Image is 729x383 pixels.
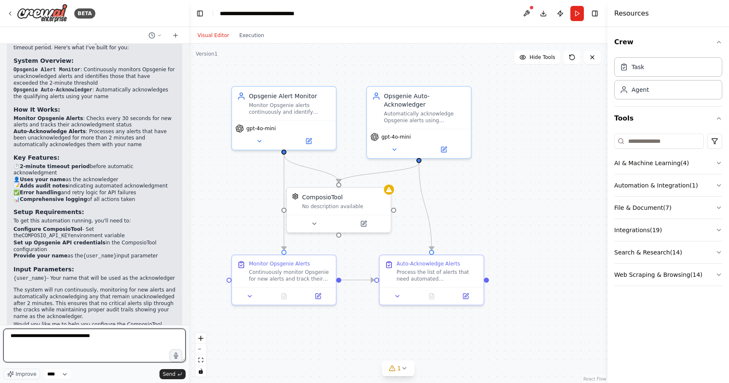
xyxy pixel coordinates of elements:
[13,253,175,260] li: as the input parameter
[397,364,401,372] span: 1
[614,241,722,263] button: Search & Research(14)
[13,129,175,148] li: : Processes any alerts that have been unacknowledged for more than 2 minutes and automatically ac...
[382,361,415,376] button: 1
[195,344,206,355] button: zoom out
[13,321,175,341] p: Would you like me to help you configure the ComposioTool integration or make any adjustments to t...
[286,187,391,233] div: ComposioToolComposioToolNo description available
[13,183,175,190] li: 📝 indicating automated acknowledgment
[614,54,722,106] div: Crew
[614,264,722,286] button: Web Scraping & Browsing(14)
[13,196,175,203] li: 📊 of all actions taken
[632,86,649,94] div: Agent
[16,371,36,378] span: Improve
[17,4,67,23] img: Logo
[13,266,74,273] strong: Input Parameters:
[529,54,555,61] span: Hide Tools
[20,163,90,169] strong: 2-minute timeout period
[13,226,82,232] strong: Configure ComposioTool
[13,87,92,93] code: Opsgenie Auto-Acknowledger
[13,163,175,177] li: ⏱️ before automatic acknowledgment
[285,136,332,146] button: Open in side panel
[13,67,80,73] code: Opsgenie Alert Monitor
[397,269,478,282] div: Process the list of alerts that need automated acknowledgment and execute the acknowledgment for ...
[13,287,175,320] p: The system will run continuously, monitoring for new alerts and automatically acknowledging any t...
[220,9,315,18] nav: breadcrumb
[632,63,644,71] div: Task
[22,233,70,239] code: COMPOSIO_API_KEY
[195,333,206,344] button: zoom in
[20,196,87,202] strong: Comprehensive logging
[415,163,436,250] g: Edge from 2a1f984b-f2dd-4a13-bddf-bba241c2b9e9 to 98e78fed-1b86-4ff6-aba2-8760bae694dd
[13,67,175,87] li: : Continuously monitors Opsgenie for unacknowledged alerts and identifies those that have exceede...
[379,254,484,305] div: Auto-Acknowledge AlertsProcess the list of alerts that need automated acknowledgment and execute ...
[145,30,165,40] button: Switch to previous chat
[384,110,466,124] div: Automatically acknowledge Opsgenie alerts using {user_name} as the acknowledger when alerts remai...
[614,197,722,219] button: File & Document(7)
[13,115,175,129] li: : Checks every 30 seconds for new alerts and tracks their acknowledgment status
[74,8,95,19] div: BETA
[13,276,47,281] code: {user_name}
[583,377,606,381] a: React Flow attribution
[13,190,175,196] li: ✅ and retry logic for API failures
[246,125,276,132] span: gpt-4o-mini
[420,145,467,155] button: Open in side panel
[614,30,722,54] button: Crew
[83,253,116,259] code: {user_name}
[589,8,601,19] button: Hide right sidebar
[249,269,331,282] div: Continuously monitor Opsgenie for new alerts and track their acknowledgment status. Use the Opsge...
[614,130,722,293] div: Tools
[13,218,175,225] p: To get this automation running, you'll need to:
[194,8,206,19] button: Hide left sidebar
[341,276,374,284] g: Edge from e410071e-e23c-4e3e-a38d-5c5be4f08ce0 to 98e78fed-1b86-4ff6-aba2-8760bae694dd
[266,291,302,301] button: No output available
[280,155,288,250] g: Edge from 009daca8-8925-499b-83aa-e6fedb77043f to e410071e-e23c-4e3e-a38d-5c5be4f08ce0
[280,155,343,182] g: Edge from 009daca8-8925-499b-83aa-e6fedb77043f to 1c03aa0d-9511-446e-85fd-c237c651f8d6
[195,366,206,377] button: toggle interactivity
[13,253,67,259] strong: Provide your name
[13,209,84,215] strong: Setup Requirements:
[384,92,466,109] div: Opsgenie Auto-Acknowledger
[614,152,722,174] button: AI & Machine Learning(4)
[231,254,337,305] div: Monitor Opsgenie AlertsContinuously monitor Opsgenie for new alerts and track their acknowledgmen...
[169,30,182,40] button: Start a new chat
[163,371,175,378] span: Send
[231,86,337,150] div: Opsgenie Alert MonitorMonitor Opsgenie alerts continuously and identify unacknowledged alerts tha...
[13,240,105,246] strong: Set up Opsgenie API credentials
[13,87,175,100] li: : Automatically acknowledges the qualifying alerts using your name
[249,102,331,115] div: Monitor Opsgenie alerts continuously and identify unacknowledged alerts that need automatic proce...
[13,57,74,64] strong: System Overview:
[514,51,560,64] button: Hide Tools
[13,275,175,282] li: - Your name that will be used as the acknowledger
[13,226,175,240] li: - Set the environment variable
[249,92,331,100] div: Opsgenie Alert Monitor
[614,107,722,130] button: Tools
[159,369,186,379] button: Send
[414,291,450,301] button: No output available
[302,203,386,210] div: No description available
[13,106,60,113] strong: How It Works:
[614,8,649,19] h4: Resources
[381,134,411,140] span: gpt-4o-mini
[366,86,472,159] div: Opsgenie Auto-AcknowledgerAutomatically acknowledge Opsgenie alerts using {user_name} as the ackn...
[451,291,480,301] button: Open in side panel
[20,177,65,182] strong: Uses your name
[192,30,234,40] button: Visual Editor
[234,30,269,40] button: Execution
[13,115,83,121] strong: Monitor Opsgenie Alerts
[302,193,343,201] div: ComposioTool
[196,51,218,57] div: Version 1
[292,193,299,200] img: ComposioTool
[195,355,206,366] button: fit view
[20,190,61,196] strong: Error handling
[195,333,206,377] div: React Flow controls
[13,177,175,183] li: 👤 as the acknowledger
[13,240,175,253] li: in the ComposioTool configuration
[249,260,310,267] div: Monitor Opsgenie Alerts
[614,174,722,196] button: Automation & Integration(1)
[13,129,86,134] strong: Auto-Acknowledge Alerts
[303,291,332,301] button: Open in side panel
[3,369,40,380] button: Improve
[397,260,460,267] div: Auto-Acknowledge Alerts
[335,163,423,182] g: Edge from 2a1f984b-f2dd-4a13-bddf-bba241c2b9e9 to 1c03aa0d-9511-446e-85fd-c237c651f8d6
[614,219,722,241] button: Integrations(19)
